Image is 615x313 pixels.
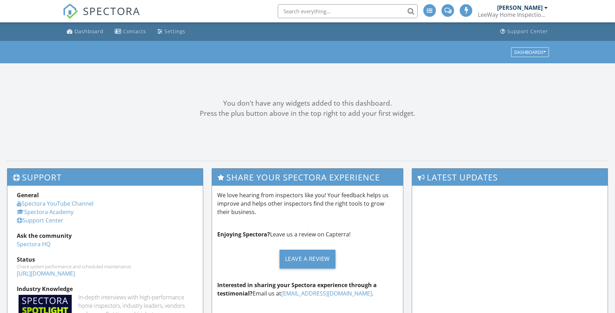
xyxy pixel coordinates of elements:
[280,250,335,269] div: Leave a Review
[17,191,39,199] strong: General
[514,50,546,55] div: Dashboards
[17,240,50,248] a: Spectora HQ
[17,232,193,240] div: Ask the community
[17,216,63,224] a: Support Center
[112,25,149,38] a: Contacts
[497,25,551,38] a: Support Center
[217,191,398,216] p: We love hearing from inspectors like you! Your feedback helps us improve and helps other inspecto...
[17,264,193,269] div: Check system performance and scheduled maintenance.
[217,230,398,239] p: Leave us a review on Capterra!
[17,270,75,277] a: [URL][DOMAIN_NAME]
[17,200,93,207] a: Spectora YouTube Channel
[123,28,146,35] div: Contacts
[83,3,140,18] span: SPECTORA
[278,4,418,18] input: Search everything...
[7,108,608,119] div: Press the plus button above in the top right to add your first widget.
[64,25,106,38] a: Dashboard
[155,25,188,38] a: Settings
[497,4,543,11] div: [PERSON_NAME]
[217,281,377,297] strong: Interested in sharing your Spectora experience through a testimonial?
[17,255,193,264] div: Status
[7,98,608,108] div: You don't have any widgets added to this dashboard.
[75,28,104,35] div: Dashboard
[511,47,549,57] button: Dashboards
[217,230,270,238] strong: Enjoying Spectora?
[17,285,193,293] div: Industry Knowledge
[17,208,73,216] a: Spectora Academy
[7,169,203,186] h3: Support
[212,169,403,186] h3: Share Your Spectora Experience
[478,11,548,18] div: LeeWay Home Inspection LLC
[63,3,78,19] img: The Best Home Inspection Software - Spectora
[412,169,608,186] h3: Latest Updates
[63,9,140,24] a: SPECTORA
[217,281,398,298] p: Email us at .
[164,28,185,35] div: Settings
[507,28,548,35] div: Support Center
[281,290,372,297] a: [EMAIL_ADDRESS][DOMAIN_NAME]
[217,244,398,274] a: Leave a Review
